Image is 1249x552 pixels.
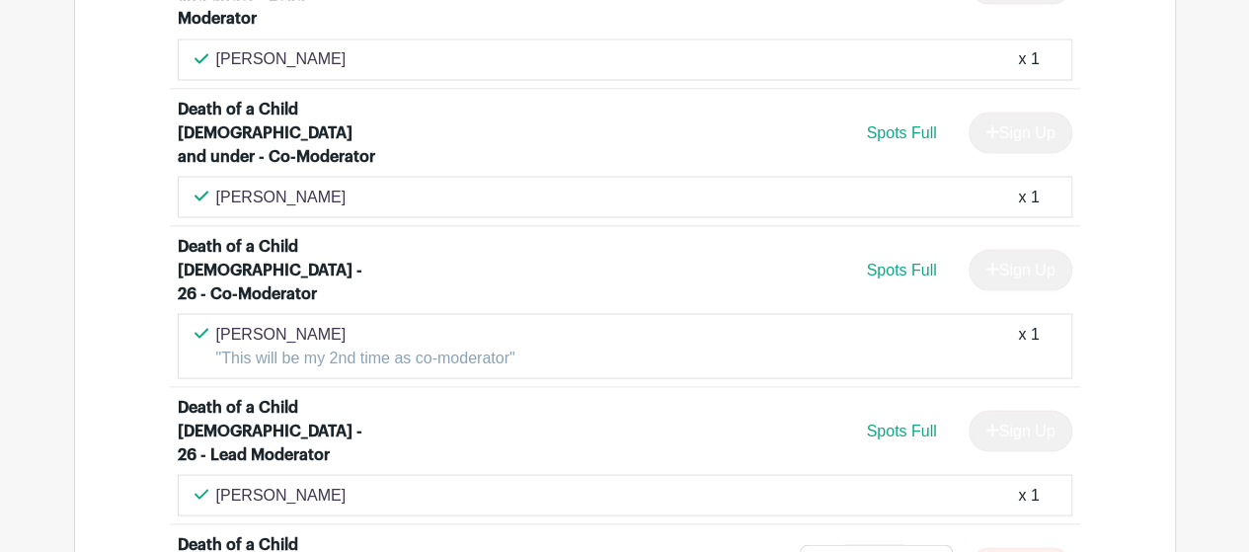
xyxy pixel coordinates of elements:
p: "This will be my 2nd time as co-moderator" [216,346,515,369]
div: x 1 [1018,483,1039,507]
p: [PERSON_NAME] [216,185,347,208]
p: [PERSON_NAME] [216,483,347,507]
div: x 1 [1018,322,1039,369]
span: Spots Full [866,261,936,277]
div: x 1 [1018,185,1039,208]
span: Spots Full [866,422,936,438]
span: Spots Full [866,123,936,140]
p: [PERSON_NAME] [216,47,347,71]
p: [PERSON_NAME] [216,322,515,346]
div: x 1 [1018,47,1039,71]
div: Death of a Child [DEMOGRAPHIC_DATA] - 26 - Lead Moderator [178,395,378,466]
div: Death of a Child [DEMOGRAPHIC_DATA] - 26 - Co-Moderator [178,234,378,305]
div: Death of a Child [DEMOGRAPHIC_DATA] and under - Co-Moderator [178,97,378,168]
